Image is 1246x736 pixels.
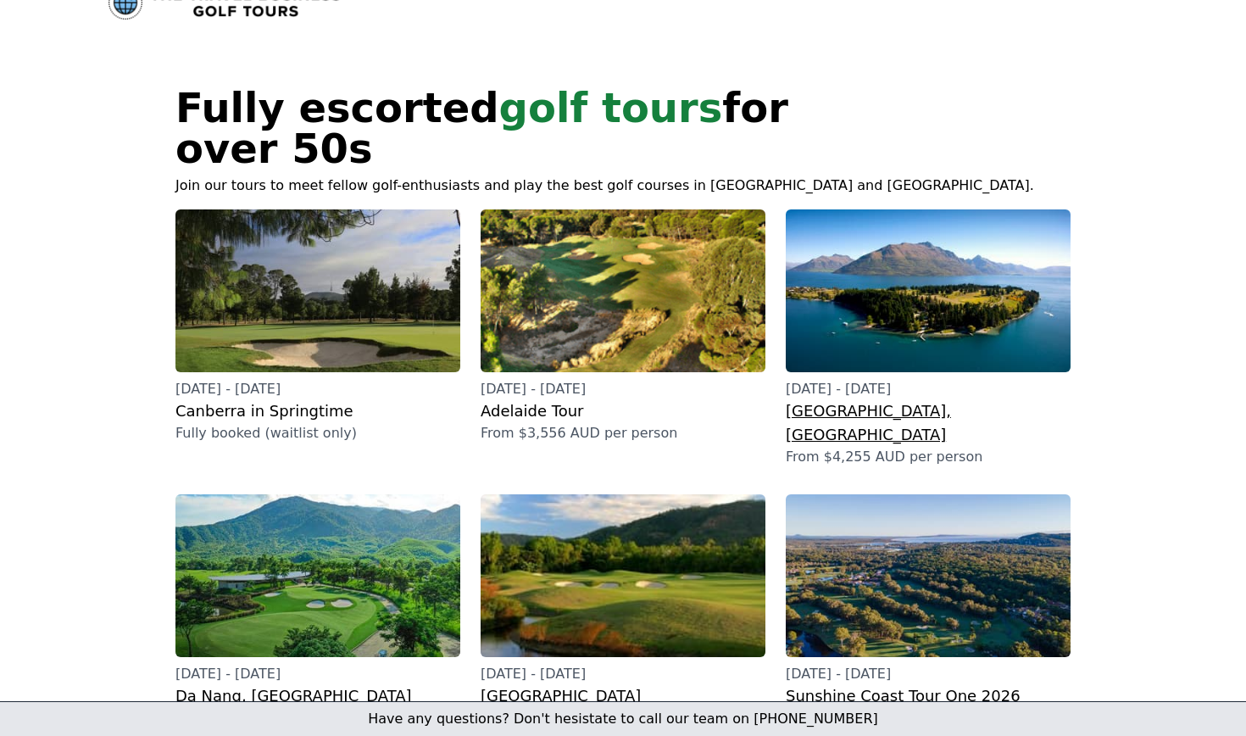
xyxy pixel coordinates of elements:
h1: Fully escorted for over 50s [175,87,935,169]
p: [DATE] - [DATE] [175,379,460,399]
h2: Sunshine Coast Tour One 2026 [786,684,1071,708]
span: golf tours [499,84,723,131]
a: [DATE] - [DATE]Canberra in SpringtimeFully booked (waitlist only) [175,209,460,443]
h2: Canberra in Springtime [175,399,460,423]
a: [DATE] - [DATE]Sunshine Coast Tour One 2026Secure your spot now! Brochure coming soon [786,494,1071,728]
p: [DATE] - [DATE] [175,664,460,684]
p: [DATE] - [DATE] [786,664,1071,684]
p: Fully booked (waitlist only) [175,423,460,443]
a: [DATE] - [DATE]Da Nang, [GEOGRAPHIC_DATA]Fully booked (waitlist only) [175,494,460,728]
p: [DATE] - [DATE] [481,379,765,399]
p: Join our tours to meet fellow golf-enthusiasts and play the best golf courses in [GEOGRAPHIC_DATA... [175,176,1071,196]
h2: [GEOGRAPHIC_DATA][PERSON_NAME] [481,684,765,732]
h2: Adelaide Tour [481,399,765,423]
p: [DATE] - [DATE] [481,664,765,684]
h2: [GEOGRAPHIC_DATA], [GEOGRAPHIC_DATA] [786,399,1071,447]
p: From $4,255 AUD per person [786,447,1071,467]
p: [DATE] - [DATE] [786,379,1071,399]
a: [DATE] - [DATE]Adelaide TourFrom $3,556 AUD per person [481,209,765,443]
p: From $3,556 AUD per person [481,423,765,443]
h2: Da Nang, [GEOGRAPHIC_DATA] [175,684,460,708]
a: [DATE] - [DATE][GEOGRAPHIC_DATA], [GEOGRAPHIC_DATA]From $4,255 AUD per person [786,209,1071,467]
